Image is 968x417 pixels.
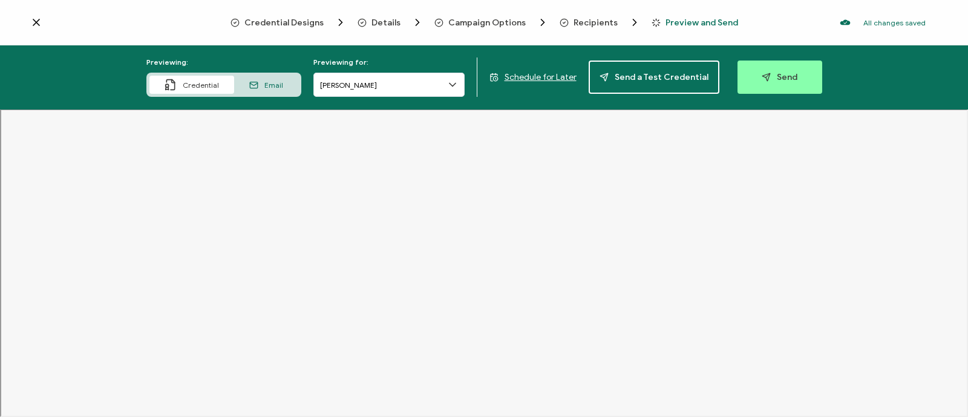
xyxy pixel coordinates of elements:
[358,16,423,28] span: Details
[231,16,738,28] div: Breadcrumb
[737,61,822,94] button: Send
[589,61,719,94] button: Send a Test Credential
[863,18,926,27] p: All changes saved
[652,18,738,27] span: Preview and Send
[448,18,526,27] span: Campaign Options
[505,72,577,82] span: Schedule for Later
[762,73,797,82] span: Send
[560,16,641,28] span: Recipients
[313,57,368,67] span: Previewing for:
[600,73,708,82] span: Send a Test Credential
[434,16,549,28] span: Campaign Options
[665,18,738,27] span: Preview and Send
[231,16,347,28] span: Credential Designs
[264,80,283,90] span: Email
[907,359,968,417] iframe: Chat Widget
[146,57,188,67] span: Previewing:
[371,18,401,27] span: Details
[574,18,618,27] span: Recipients
[244,18,324,27] span: Credential Designs
[183,80,219,90] span: Credential
[313,73,465,97] input: Search recipient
